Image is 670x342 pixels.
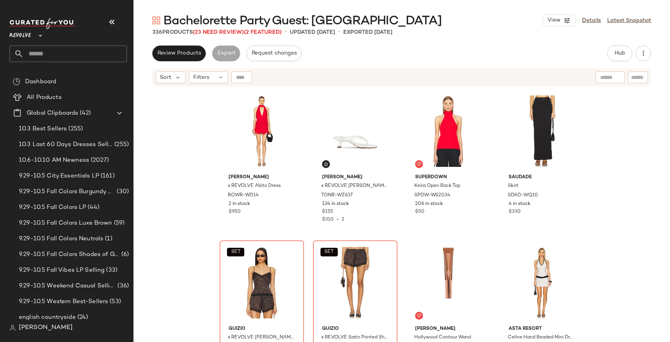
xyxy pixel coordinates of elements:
[76,313,88,322] span: (24)
[415,208,425,216] span: $50
[115,187,129,196] span: (30)
[116,282,129,291] span: (36)
[342,217,344,222] span: 2
[509,326,575,333] span: ASTA RESORT
[414,183,460,190] span: Keira Open Back Top
[231,249,240,255] span: SET
[290,28,335,37] p: updated [DATE]
[322,174,388,181] span: [PERSON_NAME]
[316,243,395,322] img: DGUI-WF23_V1.jpg
[614,50,625,57] span: Hub
[152,28,282,37] div: Products
[409,243,488,322] img: CTIL-WU532_V1.jpg
[502,91,581,171] img: SDAD-WQ10_V1.jpg
[19,266,104,275] span: 9.29-10.5 Fall Vibes LP Selling
[152,46,206,61] button: Review Products
[19,313,76,322] span: english countryside
[414,192,450,199] span: SPDW-WS2034
[19,250,120,259] span: 9.29-10.5 Fall Colors Shades of Green
[27,93,62,102] span: All Products
[285,27,287,37] span: •
[229,174,295,181] span: [PERSON_NAME]
[247,46,302,61] button: Request changes
[19,323,73,333] span: [PERSON_NAME]
[322,201,349,208] span: 134 in stock
[334,217,342,222] span: •
[322,326,388,333] span: GUIZIO
[19,203,86,212] span: 9.29-10.5 Fall Colors LP
[508,334,574,341] span: Celine Hand Beaded Mini Dress
[160,73,171,82] span: Sort
[152,16,160,24] img: svg%3e
[103,234,112,243] span: (1)
[417,162,421,166] img: svg%3e
[27,109,78,118] span: Global Clipboards
[321,192,353,199] span: TONR-WZ637
[78,109,91,118] span: (42)
[607,46,632,61] button: Hub
[324,162,328,166] img: svg%3e
[9,27,31,41] span: Revolve
[509,201,531,208] span: 4 in stock
[25,77,56,86] span: Dashboard
[19,172,99,181] span: 9.29-10.5 City Essentials LP
[89,156,109,165] span: (2027)
[322,217,334,222] span: $310
[228,183,281,190] span: x REVOLVE Abito Dress
[508,183,518,190] span: Skirt
[222,91,301,171] img: ROWR-WD14_V1.jpg
[19,156,89,165] span: 10.6-10.10 AM Newness
[19,297,108,306] span: 9.29-10.5 Western Best-Sellers
[321,183,388,190] span: x REVOLVE [PERSON_NAME]
[409,91,488,171] img: SPDW-WS2034_V1.jpg
[415,326,481,333] span: [PERSON_NAME]
[152,29,162,35] span: 336
[228,192,259,199] span: ROWR-WD14
[9,325,16,331] img: svg%3e
[320,248,338,256] button: SET
[322,208,333,216] span: $155
[229,201,250,208] span: 2 in stock
[316,91,395,171] img: TONR-WZ637_V1.jpg
[13,78,20,86] img: svg%3e
[104,266,117,275] span: (33)
[229,326,295,333] span: GUIZIO
[86,203,99,212] span: (44)
[19,140,113,149] span: 10.3 Last 60 Days Dresses Selling
[193,73,209,82] span: Filters
[19,219,112,228] span: 9.29-10.5 Fall Colors Luxe Brown
[113,140,129,149] span: (255)
[607,16,651,25] a: Latest Snapshot
[229,208,241,216] span: $950
[415,201,443,208] span: 206 in stock
[509,208,521,216] span: $330
[228,334,294,341] span: x REVOLVE [PERSON_NAME] Mini Satin Top
[157,50,201,57] span: Review Products
[193,29,244,35] span: (23 Need Review)
[112,219,125,228] span: (59)
[67,124,83,134] span: (255)
[251,50,297,57] span: Request changes
[543,15,576,26] button: View
[9,18,76,29] img: cfy_white_logo.C9jOOHJF.svg
[508,192,538,199] span: SDAD-WQ10
[19,234,103,243] span: 9.29-10.5 Fall Colors Neutrals
[324,249,334,255] span: SET
[343,28,392,37] p: Exported [DATE]
[120,250,129,259] span: (6)
[163,13,442,29] span: Bachelorette Party Guest: [GEOGRAPHIC_DATA]
[502,243,581,322] img: AORR-WD52_V1.jpg
[582,16,601,25] a: Details
[509,174,575,181] span: Saudade
[222,243,301,322] img: DGUI-WS176_V1.jpg
[108,297,121,306] span: (53)
[338,27,340,37] span: •
[321,334,388,341] span: x REVOLVE Satin Printed Short
[547,17,560,24] span: View
[227,248,244,256] button: SET
[244,29,282,35] span: (2 Featured)
[417,313,421,318] img: svg%3e
[19,282,116,291] span: 9.29-10.5 Weekend Casual Selling
[19,187,115,196] span: 9.29-10.5 Fall Colors Burgundy & Mauve
[19,124,67,134] span: 10.3 Best Sellers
